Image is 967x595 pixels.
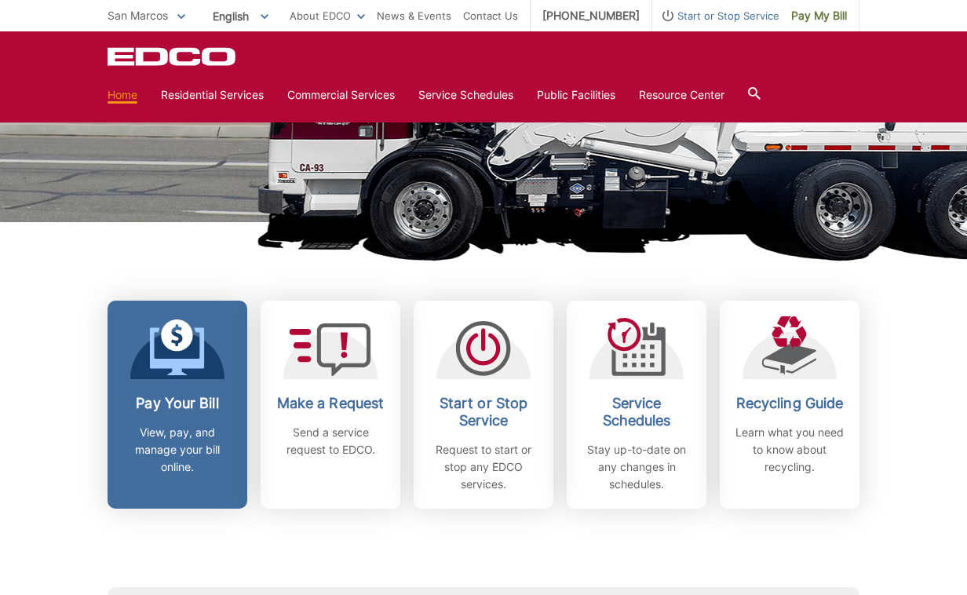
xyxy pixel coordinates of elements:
[161,86,264,104] a: Residential Services
[261,301,400,509] a: Make a Request Send a service request to EDCO.
[290,7,365,24] a: About EDCO
[108,47,238,66] a: EDCD logo. Return to the homepage.
[425,441,542,493] p: Request to start or stop any EDCO services.
[720,301,859,509] a: Recycling Guide Learn what you need to know about recycling.
[108,9,168,22] span: San Marcos
[108,86,137,104] a: Home
[119,424,235,476] p: View, pay, and manage your bill online.
[119,395,235,412] h2: Pay Your Bill
[578,395,695,429] h2: Service Schedules
[418,86,513,104] a: Service Schedules
[567,301,706,509] a: Service Schedules Stay up-to-date on any changes in schedules.
[791,7,847,24] span: Pay My Bill
[108,301,247,509] a: Pay Your Bill View, pay, and manage your bill online.
[287,86,395,104] a: Commercial Services
[578,441,695,493] p: Stay up-to-date on any changes in schedules.
[272,424,389,458] p: Send a service request to EDCO.
[201,3,280,29] span: English
[732,395,848,412] h2: Recycling Guide
[272,395,389,412] h2: Make a Request
[425,395,542,429] h2: Start or Stop Service
[732,424,848,476] p: Learn what you need to know about recycling.
[537,86,615,104] a: Public Facilities
[639,86,724,104] a: Resource Center
[377,7,451,24] a: News & Events
[463,7,518,24] a: Contact Us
